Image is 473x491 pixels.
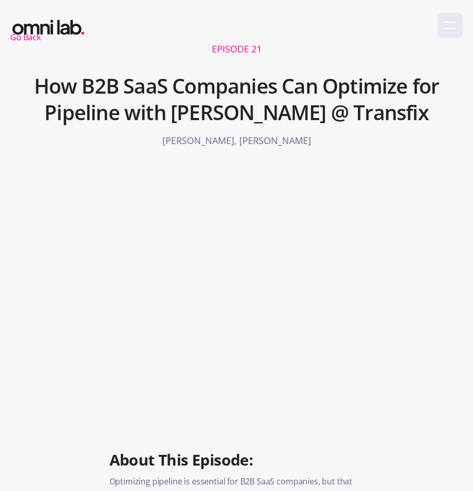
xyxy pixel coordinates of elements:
p: [PERSON_NAME], [PERSON_NAME] [10,136,463,145]
div: menu [437,13,463,38]
iframe: Chat Widget [290,373,473,491]
p: 21 [252,44,262,53]
img: Omni Lab: B2B SaaS Demand Generation Agency [10,13,87,38]
iframe: YouTube embed [10,170,463,425]
p: EPISODE [212,44,249,53]
a: home [10,13,87,38]
h1: How B2B SaaS Companies Can Optimize for Pipeline with [PERSON_NAME] @ Transfix [10,68,463,131]
h1: About This Episode: [109,450,364,470]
